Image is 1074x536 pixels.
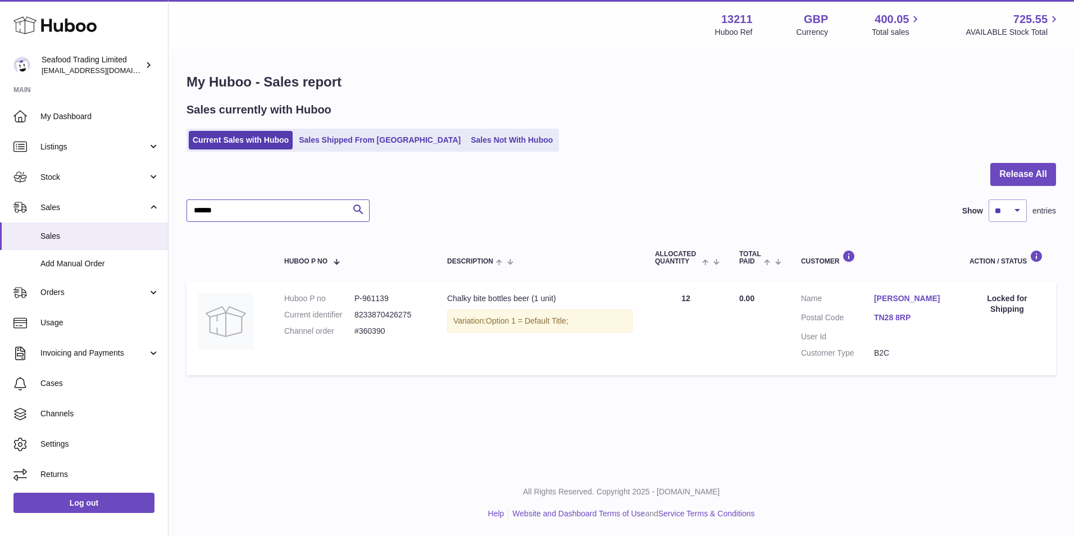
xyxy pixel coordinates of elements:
a: Sales Not With Huboo [467,131,557,149]
a: Help [488,509,504,518]
span: Total paid [739,251,761,265]
button: Release All [990,163,1056,186]
p: All Rights Reserved. Copyright 2025 - [DOMAIN_NAME] [178,487,1065,497]
a: Sales Shipped From [GEOGRAPHIC_DATA] [295,131,465,149]
div: Chalky bite bottles beer (1 unit) [447,293,632,304]
span: Orders [40,287,148,298]
span: ALLOCATED Quantity [655,251,699,265]
img: internalAdmin-13211@internal.huboo.com [13,57,30,74]
span: Option 1 = Default Title; [486,316,568,325]
a: 400.05 Total sales [872,12,922,38]
span: My Dashboard [40,111,160,122]
span: Huboo P no [284,258,327,265]
div: Seafood Trading Limited [42,54,143,76]
dt: Name [801,293,874,307]
span: [EMAIL_ADDRESS][DOMAIN_NAME] [42,66,165,75]
span: Sales [40,231,160,242]
dd: B2C [874,348,947,358]
div: Variation: [447,310,632,333]
span: entries [1032,206,1056,216]
span: Invoicing and Payments [40,348,148,358]
dt: Customer Type [801,348,874,358]
span: Total sales [872,27,922,38]
td: 12 [644,282,728,375]
span: Usage [40,317,160,328]
span: Returns [40,469,160,480]
span: Settings [40,439,160,449]
strong: 13211 [721,12,753,27]
a: Log out [13,493,154,513]
dt: Huboo P no [284,293,354,304]
div: Locked for Shipping [970,293,1045,315]
a: TN28 8RP [874,312,947,323]
dt: Channel order [284,326,354,337]
div: Action / Status [970,250,1045,265]
span: 400.05 [875,12,909,27]
h2: Sales currently with Huboo [186,102,331,117]
span: Sales [40,202,148,213]
a: 725.55 AVAILABLE Stock Total [966,12,1061,38]
a: [PERSON_NAME] [874,293,947,304]
li: and [508,508,754,519]
dt: Current identifier [284,310,354,320]
dt: User Id [801,331,874,342]
span: Listings [40,142,148,152]
span: Channels [40,408,160,419]
label: Show [962,206,983,216]
a: Website and Dashboard Terms of Use [512,509,645,518]
img: no-photo.jpg [198,293,254,349]
a: Current Sales with Huboo [189,131,293,149]
strong: GBP [804,12,828,27]
dt: Postal Code [801,312,874,326]
span: Description [447,258,493,265]
dd: 8233870426275 [354,310,425,320]
div: Huboo Ref [715,27,753,38]
span: 0.00 [739,294,754,303]
span: AVAILABLE Stock Total [966,27,1061,38]
div: Customer [801,250,947,265]
span: 725.55 [1013,12,1048,27]
h1: My Huboo - Sales report [186,73,1056,91]
span: Add Manual Order [40,258,160,269]
div: Currency [797,27,829,38]
dd: P-961139 [354,293,425,304]
span: Cases [40,378,160,389]
a: Service Terms & Conditions [658,509,755,518]
dd: #360390 [354,326,425,337]
span: Stock [40,172,148,183]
